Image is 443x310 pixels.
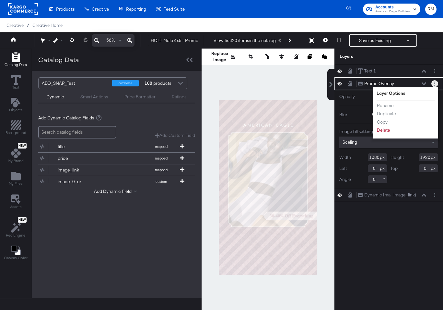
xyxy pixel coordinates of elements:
[38,176,195,187] div: image_0_urlcustom
[155,132,195,138] button: Add Custom Field
[172,94,187,100] div: Ratings
[112,80,139,86] div: commerce
[6,233,26,238] span: Rec Engine
[6,130,26,135] span: Background
[124,94,156,100] div: Price Formatter
[364,81,394,87] div: Promo Overlay
[322,53,329,60] button: Paste image
[2,216,29,240] button: NewRec Engine
[18,218,27,222] span: New
[58,144,105,150] div: title
[375,4,411,11] span: Accounts
[425,4,437,15] button: RM
[339,154,351,161] label: Width
[339,94,368,100] label: Opacity
[143,156,179,161] span: mapped
[308,53,314,60] button: Copy image
[6,193,26,211] button: Assets
[364,68,376,74] div: Text 1
[431,192,438,198] button: Layer Options
[358,192,416,198] button: Dynamic Ima...image_link)
[94,188,139,194] button: Add Dynamic Field
[56,6,75,12] span: Products
[4,255,28,260] span: Canvas Color
[143,144,179,149] span: mapped
[9,107,23,113] span: Objects
[24,23,32,28] span: /
[32,23,63,28] a: Creative Home
[377,127,391,134] button: Delete
[2,119,30,138] button: Add Rectangle
[38,153,187,164] button: pricemapped
[285,35,294,46] button: Next Product
[339,176,351,183] label: Angle
[38,141,187,152] button: titlemapped
[46,94,64,100] div: Dynamic
[431,68,438,74] button: Layer Options
[106,37,115,43] span: 56%
[391,165,398,172] label: Top
[10,204,22,209] span: Assets
[428,6,434,13] span: RM
[4,142,28,166] button: NewMy Brand
[38,55,79,64] div: Catalog Data
[6,23,24,28] span: Creative
[58,167,105,173] div: image_link
[9,181,23,186] span: My Files
[38,164,187,176] button: image_linkmapped
[358,68,376,74] button: Text 1
[339,128,438,135] div: Image fill setting
[144,78,163,89] div: products
[12,85,19,90] span: Text
[58,179,105,185] div: image_0_url
[339,112,368,118] label: Blur
[308,54,312,59] svg: Copy image
[211,53,228,60] button: Replace Image
[214,38,276,44] div: View first 20 items in the catalog
[350,35,400,46] button: Save as Existing
[143,179,179,184] span: custom
[5,96,27,115] button: Add Text
[5,170,27,188] button: Add Files
[377,119,388,126] button: Copy
[7,73,25,92] button: Text
[375,9,411,14] span: American Eagle Outfitters
[58,155,105,161] div: price
[358,80,394,87] button: Promo Overlay
[340,53,406,60] div: Layers
[343,139,357,145] span: Scaling
[339,165,347,172] label: Left
[8,158,24,163] span: My Brand
[80,94,108,100] div: Smart Actions
[363,4,420,15] button: AccountsAmerican Eagle Outfitters
[126,6,146,12] span: Reporting
[38,115,94,121] span: Add Dynamic Catalog Fields
[42,78,107,89] div: AEO_SNAP_Test
[231,55,235,59] svg: Remove background
[377,102,394,109] button: Rename
[38,153,195,164] div: pricemapped
[377,110,396,117] button: Duplicate
[391,154,404,161] label: Height
[163,6,185,12] span: Feed Suite
[1,51,31,69] button: Add Rectangle
[92,6,109,12] span: Creative
[38,126,116,138] input: Search catalog fields
[18,144,27,148] span: New
[144,78,153,89] strong: 100
[38,164,195,176] div: image_linkmapped
[38,141,195,152] div: titlemapped
[5,62,27,67] span: Catalog Data
[364,192,416,198] div: Dynamic Ima...image_link)
[143,168,179,172] span: mapped
[431,80,438,87] button: Layer Options
[377,90,435,96] div: Layer Options
[322,54,327,59] svg: Paste image
[38,176,187,187] button: image_0_urlcustom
